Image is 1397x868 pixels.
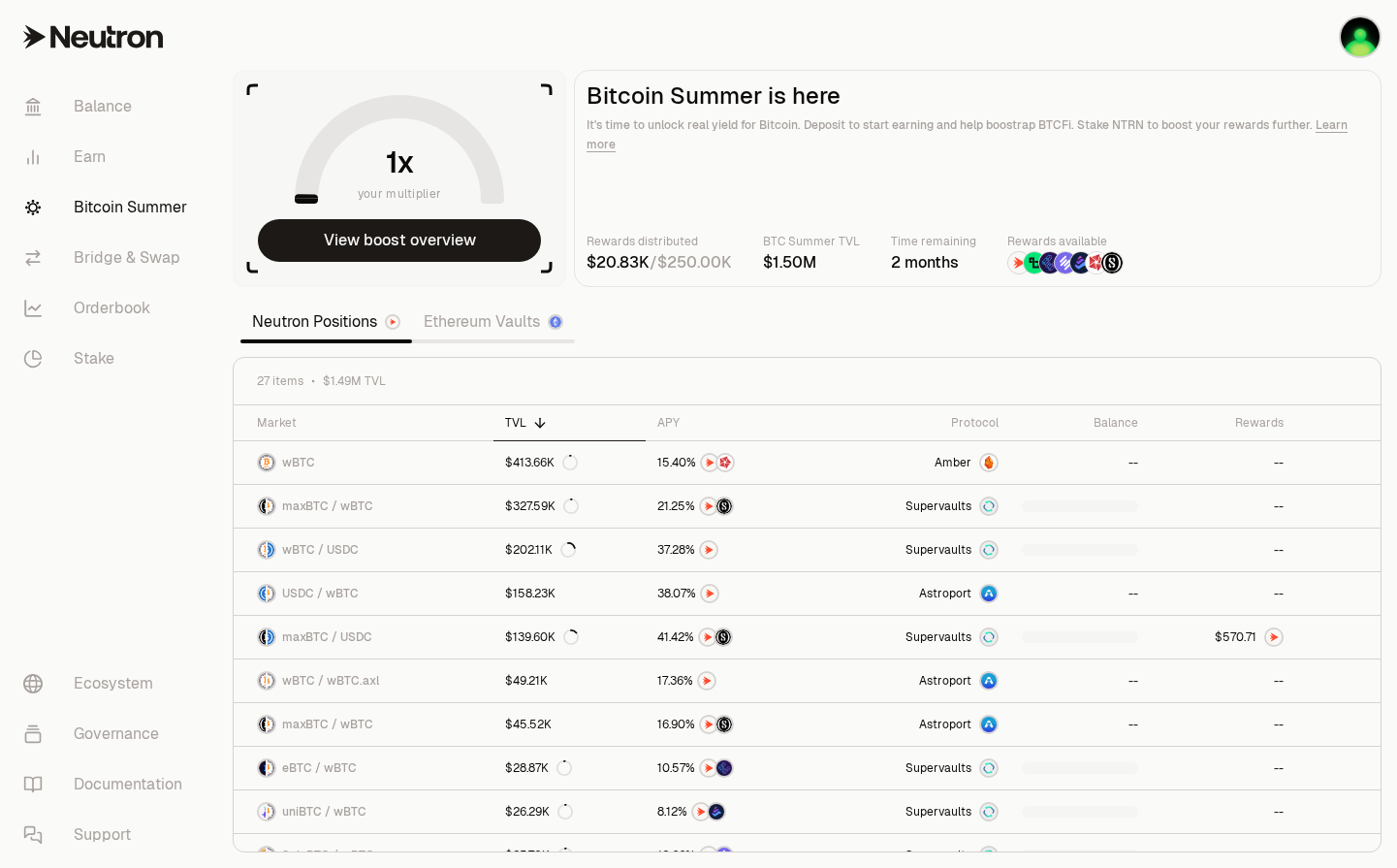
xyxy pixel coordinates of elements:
img: wBTC Logo [268,804,274,820]
a: Documentation [8,759,209,810]
span: Supervaults [905,848,971,863]
a: -- [1150,703,1295,746]
img: Supervaults [981,498,997,514]
button: NTRN [657,584,816,603]
div: / [587,251,732,274]
a: uniBTC LogowBTC LogouniBTC / wBTC [234,790,493,833]
button: NTRN [657,671,816,691]
a: wBTC LogowBTC [234,441,493,484]
a: eBTC LogowBTC LogoeBTC / wBTC [234,747,493,789]
span: Supervaults [905,760,971,776]
img: Solv Points [1055,252,1076,273]
p: Rewards distributed [587,232,732,251]
span: wBTC [282,455,315,470]
a: Astroport [828,703,1010,746]
a: $327.59K [493,485,646,528]
img: Supervaults [981,760,997,776]
p: Time remaining [891,232,976,251]
div: $28.87K [505,760,572,776]
span: wBTC / USDC [282,542,359,558]
a: SupervaultsSupervaults [828,485,1010,528]
button: NTRNStructured Points [657,497,816,516]
button: NTRNBedrock Diamonds [657,802,816,821]
div: $49.21K [505,673,548,689]
img: maxBTC Logo [259,498,266,514]
img: USDC Logo [268,629,274,645]
div: $327.59K [505,498,579,514]
p: Rewards available [1007,232,1124,251]
a: -- [1010,572,1150,615]
a: maxBTC LogoUSDC LogomaxBTC / USDC [234,616,493,659]
a: Earn [8,132,209,182]
img: Structured Points [716,498,732,514]
a: $49.21K [493,659,646,702]
div: $26.29K [505,804,573,820]
span: eBTC / wBTC [282,760,357,776]
a: Astroport [828,572,1010,615]
a: $139.60K [493,616,646,659]
a: -- [1010,441,1150,484]
div: 2 months [891,251,976,274]
a: Support [8,810,209,860]
img: maxBTC Logo [259,717,266,732]
div: APY [657,415,816,431]
img: Bedrock Diamonds [709,804,724,820]
a: maxBTC LogowBTC LogomaxBTC / wBTC [234,703,493,746]
a: $413.66K [493,441,646,484]
img: Neutron Logo [387,316,398,328]
a: $45.52K [493,703,646,746]
img: NTRN [701,542,716,558]
img: NTRN [693,804,709,820]
a: NTRN [646,529,828,571]
div: $202.11K [505,542,576,558]
a: -- [1150,529,1295,571]
a: NTRN [646,659,828,702]
img: Structured Points [715,629,731,645]
button: NTRNSolv Points [657,846,816,865]
img: wBTC Logo [268,760,274,776]
a: -- [1150,572,1295,615]
a: NTRNMars Fragments [646,441,828,484]
span: wBTC / wBTC.axl [282,673,379,689]
a: NTRN Logo [1150,616,1295,659]
div: Market [257,415,482,431]
span: Amber [935,455,971,470]
a: NTRNStructured Points [646,485,828,528]
img: Structured Points [716,717,732,732]
button: NTRNStructured Points [657,627,816,647]
img: wBTC.axl Logo [268,673,274,689]
a: NTRN [646,572,828,615]
img: wBTC Logo [259,455,274,470]
img: Supervaults [981,629,997,645]
a: SupervaultsSupervaults [828,529,1010,571]
img: NTRN [701,848,716,863]
img: NTRN [701,760,716,776]
img: Lombard Lux [1024,252,1045,273]
img: USDC Logo [268,542,274,558]
a: -- [1150,747,1295,789]
div: $25.70K [505,848,573,863]
a: wBTC LogoUSDC LogowBTC / USDC [234,529,493,571]
img: NTRN [702,586,717,601]
a: Bridge & Swap [8,233,209,283]
div: $45.52K [505,717,552,732]
span: 27 items [257,373,303,389]
a: $26.29K [493,790,646,833]
img: EtherFi Points [716,760,732,776]
img: Supervaults [981,542,997,558]
a: -- [1150,659,1295,702]
img: KO [1341,17,1380,56]
a: -- [1010,703,1150,746]
div: $139.60K [505,629,579,645]
img: wBTC Logo [268,848,274,863]
img: Supervaults [981,804,997,820]
button: View boost overview [258,219,541,262]
a: -- [1150,441,1295,484]
img: NTRN [701,717,716,732]
a: Governance [8,709,209,759]
a: SupervaultsSupervaults [828,790,1010,833]
img: Ethereum Logo [550,316,561,328]
img: Solv Points [716,848,732,863]
span: maxBTC / USDC [282,629,372,645]
img: wBTC Logo [259,673,266,689]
